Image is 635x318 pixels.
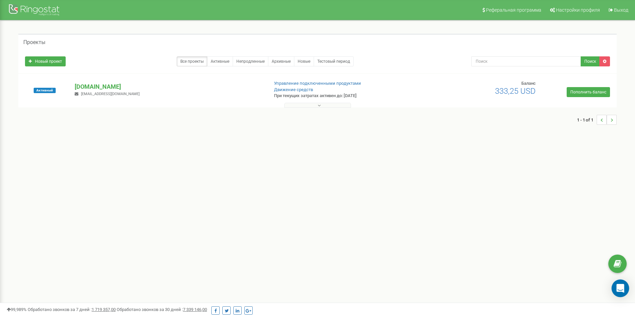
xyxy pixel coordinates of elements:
[233,56,268,66] a: Непродленные
[7,307,27,312] span: 99,989%
[75,82,263,91] p: [DOMAIN_NAME]
[28,307,116,312] span: Обработано звонков за 7 дней :
[34,88,56,93] span: Активный
[577,115,597,125] span: 1 - 1 of 1
[92,307,116,312] u: 1 719 357,00
[274,81,361,86] a: Управление подключенными продуктами
[521,81,536,86] span: Баланс
[471,56,581,66] input: Поиск
[274,87,313,92] a: Движение средств
[268,56,294,66] a: Архивные
[177,56,207,66] a: Все проекты
[183,307,207,312] u: 7 339 146,00
[556,7,600,13] span: Настройки профиля
[612,280,629,297] div: Open Intercom Messenger
[614,7,628,13] span: Выход
[294,56,314,66] a: Новые
[23,39,45,45] h5: Проекты
[486,7,541,13] span: Реферальная программа
[581,56,600,66] button: Поиск
[207,56,233,66] a: Активные
[567,87,610,97] a: Пополнить баланс
[81,92,140,96] span: [EMAIL_ADDRESS][DOMAIN_NAME]
[577,108,617,131] nav: ...
[314,56,354,66] a: Тестовый период
[25,56,66,66] a: Новый проект
[495,86,536,96] span: 333,25 USD
[274,93,413,99] p: При текущих затратах активен до: [DATE]
[117,307,207,312] span: Обработано звонков за 30 дней :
